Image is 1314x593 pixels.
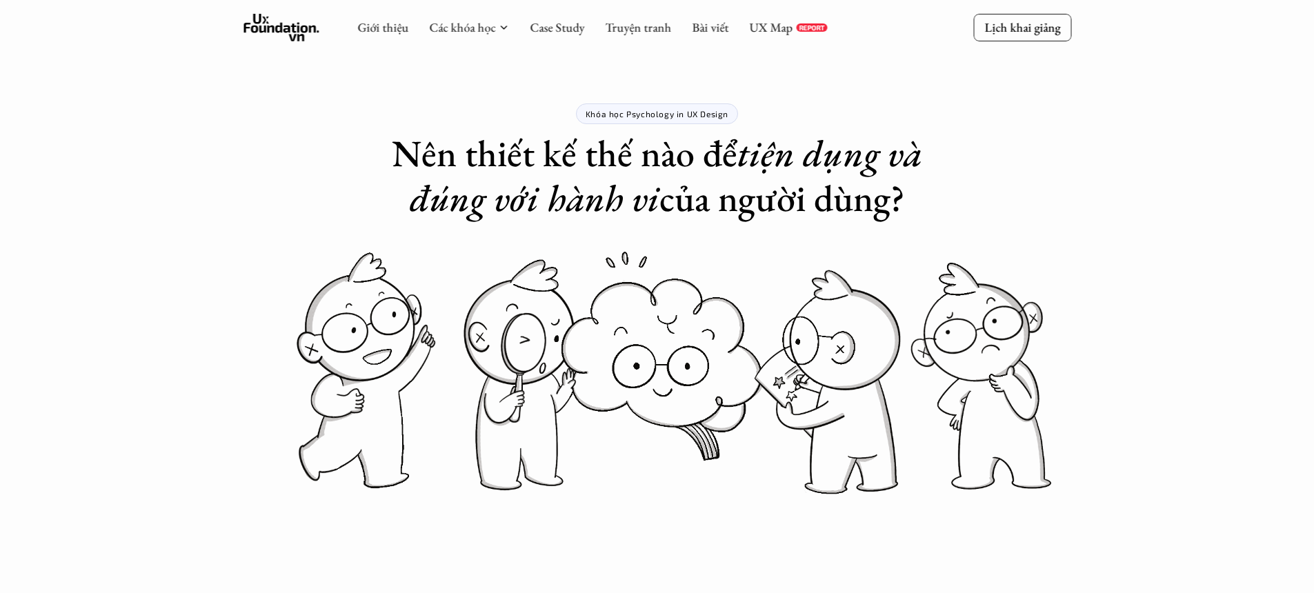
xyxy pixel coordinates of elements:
[796,23,827,32] a: REPORT
[799,23,824,32] p: REPORT
[429,19,495,35] a: Các khóa học
[973,14,1071,41] a: Lịch khai giảng
[381,131,933,221] h1: Nên thiết kế thế nào để của người dùng?
[530,19,584,35] a: Case Study
[749,19,793,35] a: UX Map
[984,19,1060,35] p: Lịch khai giảng
[586,109,728,119] p: Khóa học Psychology in UX Design
[692,19,728,35] a: Bài viết
[605,19,671,35] a: Truyện tranh
[410,129,931,222] em: tiện dụng và đúng với hành vi
[357,19,408,35] a: Giới thiệu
